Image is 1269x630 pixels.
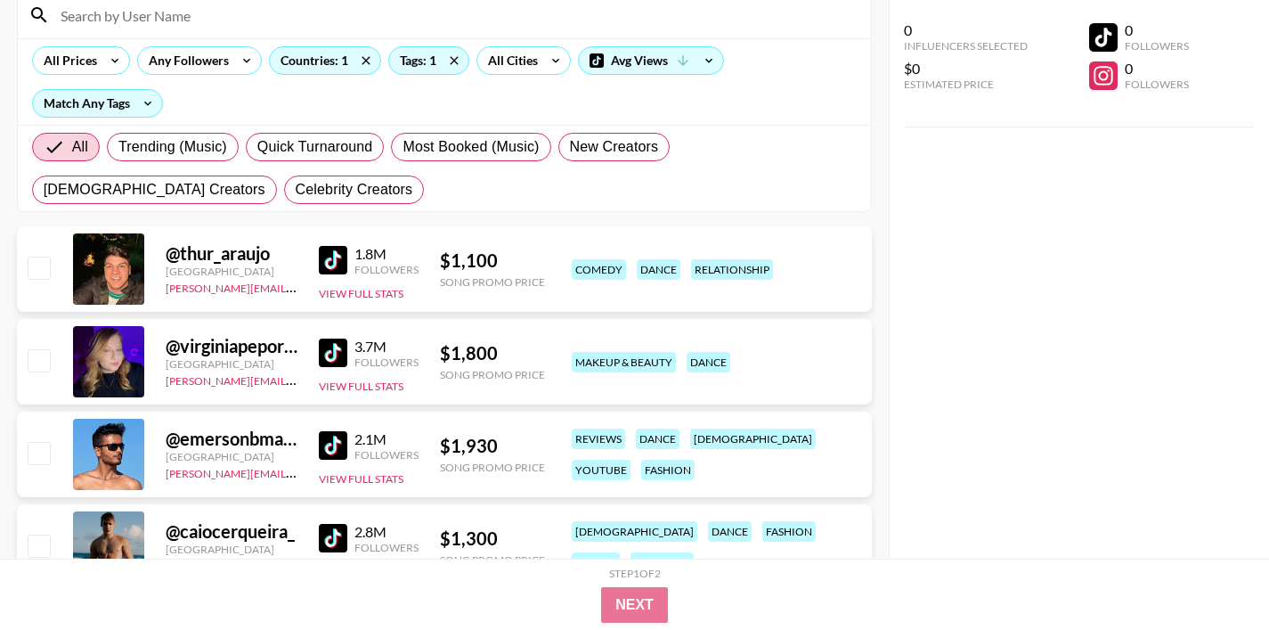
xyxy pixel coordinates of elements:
[636,429,679,449] div: dance
[572,460,630,480] div: youtube
[1125,78,1189,91] div: Followers
[166,265,297,278] div: [GEOGRAPHIC_DATA]
[72,136,88,158] span: All
[166,543,297,556] div: [GEOGRAPHIC_DATA]
[138,47,232,74] div: Any Followers
[904,39,1028,53] div: Influencers Selected
[118,136,227,158] span: Trending (Music)
[319,524,347,552] img: TikTok
[319,246,347,274] img: TikTok
[354,338,419,356] div: 3.7M
[570,136,659,158] span: New Creators
[1125,60,1189,78] div: 0
[572,552,620,573] div: fitness
[440,528,545,550] div: $ 1,300
[1125,21,1189,39] div: 0
[572,259,626,280] div: comedy
[637,259,680,280] div: dance
[166,371,429,388] a: [PERSON_NAME][EMAIL_ADDRESS][DOMAIN_NAME]
[641,460,695,480] div: fashion
[572,429,625,449] div: reviews
[440,553,545,567] div: Song Promo Price
[690,429,816,449] div: [DEMOGRAPHIC_DATA]
[354,448,419,462] div: Followers
[762,521,816,542] div: fashion
[572,352,676,372] div: makeup & beauty
[33,47,101,74] div: All Prices
[166,428,297,450] div: @ emersonbmartins
[1125,39,1189,53] div: Followers
[904,60,1028,78] div: $0
[389,47,468,74] div: Tags: 1
[296,179,413,200] span: Celebrity Creators
[691,259,773,280] div: relationship
[354,541,419,554] div: Followers
[440,368,545,381] div: Song Promo Price
[708,521,752,542] div: dance
[166,278,429,295] a: [PERSON_NAME][EMAIL_ADDRESS][DOMAIN_NAME]
[904,21,1028,39] div: 0
[33,90,162,117] div: Match Any Tags
[166,335,297,357] div: @ virginiapeporini
[354,245,419,263] div: 1.8M
[440,435,545,457] div: $ 1,930
[440,461,545,474] div: Song Promo Price
[440,250,545,272] div: $ 1,100
[630,552,694,573] div: aesthetic
[166,357,297,371] div: [GEOGRAPHIC_DATA]
[572,521,697,542] div: [DEMOGRAPHIC_DATA]
[403,136,539,158] span: Most Booked (Music)
[270,47,380,74] div: Countries: 1
[166,450,297,463] div: [GEOGRAPHIC_DATA]
[1180,541,1248,609] iframe: Drift Widget Chat Controller
[601,587,668,623] button: Next
[44,179,265,200] span: [DEMOGRAPHIC_DATA] Creators
[354,263,419,276] div: Followers
[319,380,403,393] button: View Full Stats
[166,520,297,543] div: @ caiocerqueira_
[319,472,403,486] button: View Full Stats
[50,1,860,29] input: Search by User Name
[477,47,541,74] div: All Cities
[354,430,419,448] div: 2.1M
[319,431,347,460] img: TikTok
[319,339,347,367] img: TikTok
[440,342,545,364] div: $ 1,800
[319,287,403,300] button: View Full Stats
[257,136,373,158] span: Quick Turnaround
[166,242,297,265] div: @ thur_araujo
[687,352,730,372] div: dance
[354,523,419,541] div: 2.8M
[904,78,1028,91] div: Estimated Price
[440,275,545,289] div: Song Promo Price
[354,356,419,369] div: Followers
[609,567,661,580] div: Step 1 of 2
[579,47,723,74] div: Avg Views
[166,463,429,480] a: [PERSON_NAME][EMAIL_ADDRESS][DOMAIN_NAME]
